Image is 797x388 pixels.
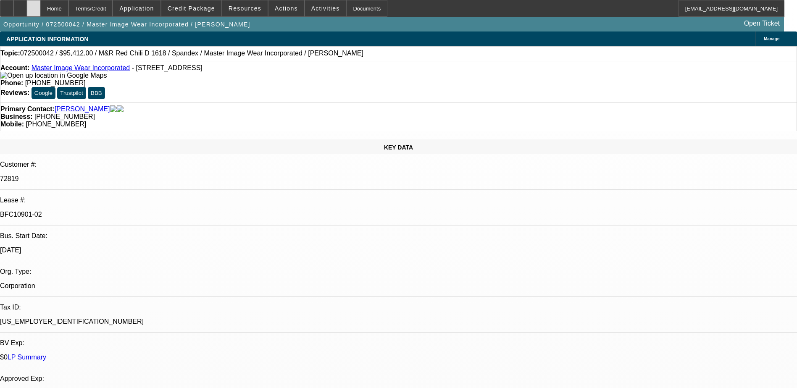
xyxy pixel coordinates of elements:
[0,79,23,87] strong: Phone:
[6,36,88,42] span: APPLICATION INFORMATION
[0,72,107,79] img: Open up location in Google Maps
[268,0,304,16] button: Actions
[32,87,55,99] button: Google
[26,121,86,128] span: [PHONE_NUMBER]
[110,105,117,113] img: facebook-icon.png
[741,16,783,31] a: Open Ticket
[113,0,160,16] button: Application
[132,64,203,71] span: - [STREET_ADDRESS]
[764,37,779,41] span: Manage
[88,87,105,99] button: BBB
[229,5,261,12] span: Resources
[311,5,340,12] span: Activities
[0,121,24,128] strong: Mobile:
[57,87,86,99] button: Trustpilot
[25,79,86,87] span: [PHONE_NUMBER]
[305,0,346,16] button: Activities
[384,144,413,151] span: KEY DATA
[0,105,55,113] strong: Primary Contact:
[0,50,20,57] strong: Topic:
[3,21,250,28] span: Opportunity / 072500042 / Master Image Wear Incorporated / [PERSON_NAME]
[119,5,154,12] span: Application
[161,0,221,16] button: Credit Package
[32,64,130,71] a: Master Image Wear Incorporated
[34,113,95,120] span: [PHONE_NUMBER]
[275,5,298,12] span: Actions
[8,354,46,361] a: LP Summary
[55,105,110,113] a: [PERSON_NAME]
[0,113,32,120] strong: Business:
[222,0,268,16] button: Resources
[0,72,107,79] a: View Google Maps
[117,105,124,113] img: linkedin-icon.png
[0,64,29,71] strong: Account:
[0,89,29,96] strong: Reviews:
[168,5,215,12] span: Credit Package
[20,50,363,57] span: 072500042 / $95,412.00 / M&R Red Chili D 1618 / Spandex / Master Image Wear Incorporated / [PERSO...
